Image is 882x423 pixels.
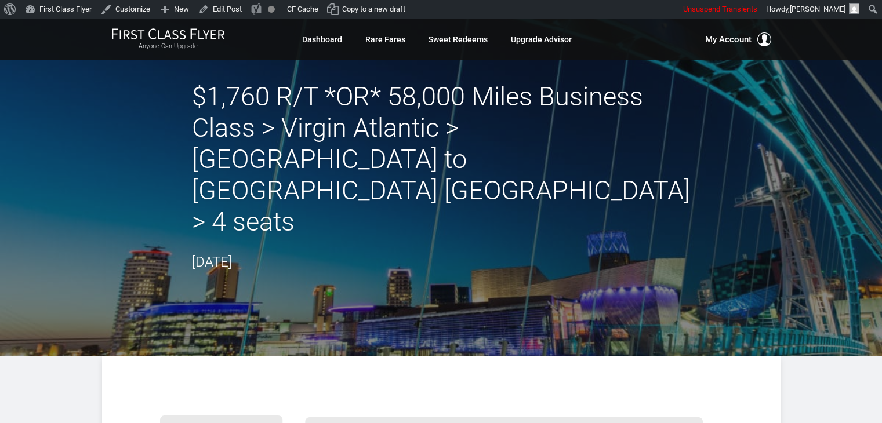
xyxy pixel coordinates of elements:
[705,32,771,46] button: My Account
[365,29,405,50] a: Rare Fares
[511,29,572,50] a: Upgrade Advisor
[429,29,488,50] a: Sweet Redeems
[111,28,225,51] a: First Class FlyerAnyone Can Upgrade
[111,28,225,40] img: First Class Flyer
[705,32,752,46] span: My Account
[192,81,691,238] h2: $1,760 R/T *OR* 58,000 Miles Business Class > Virgin Atlantic > [GEOGRAPHIC_DATA] to [GEOGRAPHIC_...
[790,5,845,13] span: [PERSON_NAME]
[302,29,342,50] a: Dashboard
[192,254,232,270] time: [DATE]
[111,42,225,50] small: Anyone Can Upgrade
[683,5,757,13] span: Unsuspend Transients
